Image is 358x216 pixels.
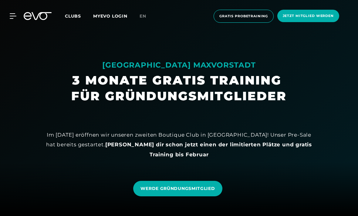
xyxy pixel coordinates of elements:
[133,181,222,196] a: WERDE GRÜNDUNGSMITGLIED
[42,130,316,159] div: Im [DATE] eröffnen wir unseren zweiten Boutique Club in [GEOGRAPHIC_DATA]! Unser Pre-Sale hat ber...
[105,141,312,157] strong: [PERSON_NAME] dir schon jetzt einen der limitierten Plätze und gratis Training bis Februar
[140,13,154,20] a: en
[275,10,341,23] a: Jetzt Mitglied werden
[212,10,275,23] a: Gratis Probetraining
[65,13,93,19] a: Clubs
[140,185,215,192] span: WERDE GRÜNDUNGSMITGLIED
[219,14,268,19] span: Gratis Probetraining
[283,13,334,18] span: Jetzt Mitglied werden
[93,13,127,19] a: MYEVO LOGIN
[65,13,81,19] span: Clubs
[140,13,146,19] span: en
[71,72,287,104] h1: 3 MONATE GRATIS TRAINING FÜR GRÜNDUNGSMITGLIEDER
[71,60,287,70] div: [GEOGRAPHIC_DATA] MAXVORSTADT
